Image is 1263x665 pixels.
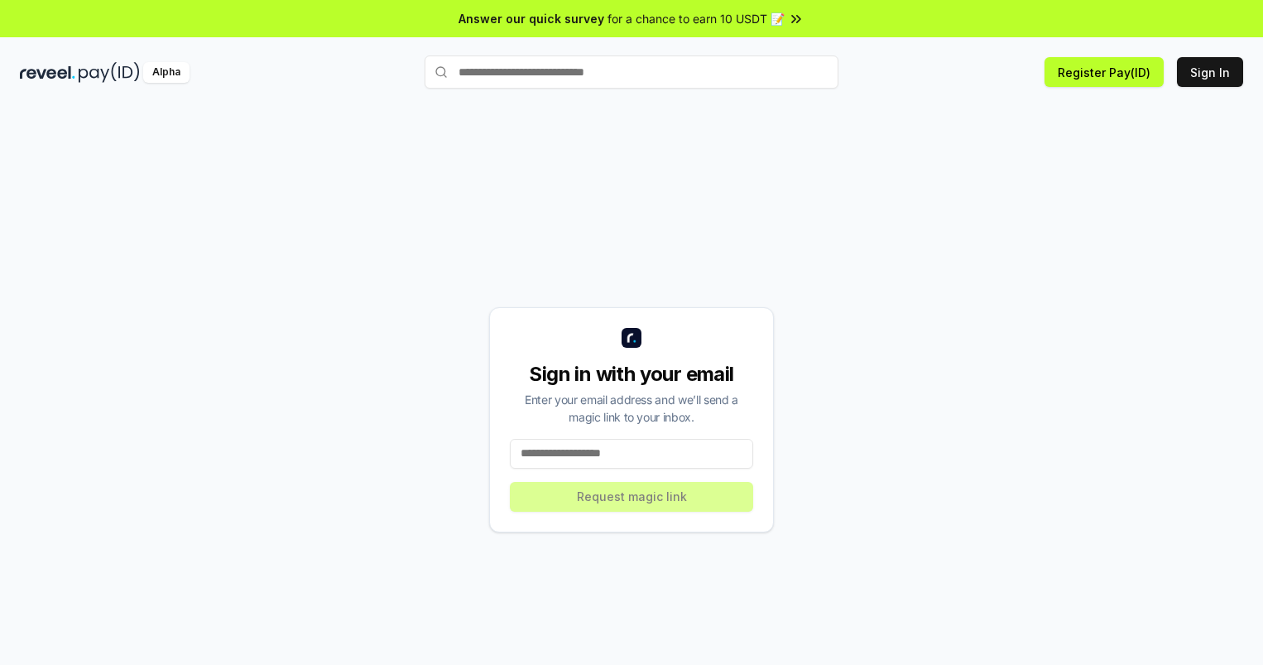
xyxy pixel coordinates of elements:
img: reveel_dark [20,62,75,83]
button: Sign In [1177,57,1243,87]
div: Alpha [143,62,190,83]
div: Enter your email address and we’ll send a magic link to your inbox. [510,391,753,426]
button: Register Pay(ID) [1044,57,1164,87]
span: for a chance to earn 10 USDT 📝 [607,10,785,27]
span: Answer our quick survey [459,10,604,27]
div: Sign in with your email [510,361,753,388]
img: logo_small [622,328,641,348]
img: pay_id [79,62,140,83]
